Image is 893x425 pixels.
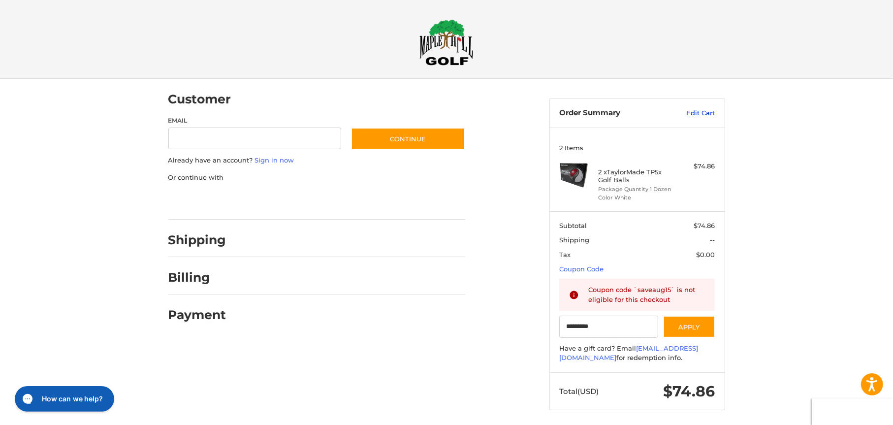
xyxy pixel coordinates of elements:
label: Email [168,116,342,125]
iframe: PayPal-paypal [165,192,239,210]
span: $0.00 [696,251,715,259]
a: Edit Cart [665,108,715,118]
div: Coupon code `saveaug15` is not eligible for this checkout [588,285,705,304]
p: Already have an account? [168,156,465,165]
p: Or continue with [168,173,465,183]
h2: Shipping [168,232,226,248]
div: Have a gift card? Email for redemption info. [559,344,715,363]
iframe: PayPal-venmo [332,192,406,210]
h3: Order Summary [559,108,665,118]
h3: 2 Items [559,144,715,152]
span: Total (USD) [559,387,599,396]
span: $74.86 [694,222,715,229]
h2: Customer [168,92,231,107]
span: Subtotal [559,222,587,229]
iframe: Gorgias live chat messenger [10,383,117,415]
img: Maple Hill Golf [419,19,474,65]
li: Package Quantity 1 Dozen [598,185,673,194]
span: -- [710,236,715,244]
button: Apply [663,316,715,338]
h4: 2 x TaylorMade TP5x Golf Balls [598,168,673,184]
span: $74.86 [663,382,715,400]
span: Tax [559,251,571,259]
div: $74.86 [676,162,715,171]
input: Gift Certificate or Coupon Code [559,316,658,338]
h2: Billing [168,270,226,285]
iframe: PayPal-paylater [249,192,322,210]
span: Shipping [559,236,589,244]
li: Color White [598,194,673,202]
a: Sign in now [255,156,294,164]
button: Continue [351,128,465,150]
a: Coupon Code [559,265,604,273]
h2: Payment [168,307,226,323]
iframe: Google Customer Reviews [812,398,893,425]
